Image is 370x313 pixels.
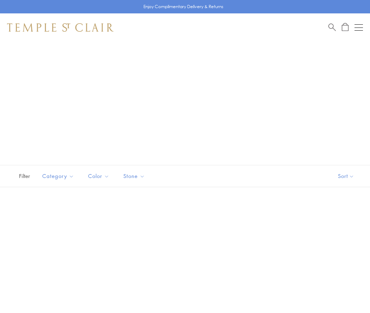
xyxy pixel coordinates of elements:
[85,172,115,180] span: Color
[118,168,150,184] button: Stone
[120,172,150,180] span: Stone
[143,3,223,10] p: Enjoy Complimentary Delivery & Returns
[342,23,349,32] a: Open Shopping Bag
[7,23,113,32] img: Temple St. Clair
[39,172,79,180] span: Category
[328,23,336,32] a: Search
[354,23,363,32] button: Open navigation
[83,168,115,184] button: Color
[37,168,79,184] button: Category
[322,165,370,187] button: Show sort by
